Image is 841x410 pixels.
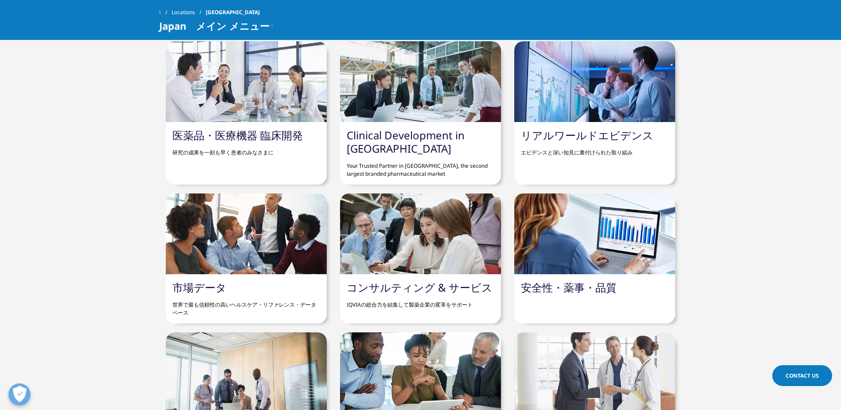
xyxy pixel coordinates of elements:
[347,294,494,309] p: IQVIAの総合力を結集して製薬企業の変革をサポート
[206,4,260,20] span: [GEOGRAPHIC_DATA]
[172,280,227,295] a: 市場データ
[786,372,819,379] span: Contact Us
[347,155,494,178] p: Your Trusted Partner in [GEOGRAPHIC_DATA], the second largest branded pharmaceutical market
[347,128,465,156] a: Clinical Development in [GEOGRAPHIC_DATA]
[159,20,270,31] span: Japan メイン メニュー
[172,294,320,317] p: 世界で最も信頼性の高いヘルスケア・リファレンス・データベース
[521,128,653,142] a: リアルワールドエビデンス
[8,383,31,406] button: 優先設定センターを開く
[521,280,617,295] a: 安全性・薬事・品質
[521,142,669,157] p: エビデンスと深い知見に裏付けられた取り組み
[772,365,832,386] a: Contact Us
[172,128,303,142] a: 医薬品・医療機器 臨床開発
[347,280,493,295] a: コンサルティング & サービス
[172,142,320,157] p: 研究の成果を一刻も早く患者のみなさまに
[172,4,206,20] a: Locations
